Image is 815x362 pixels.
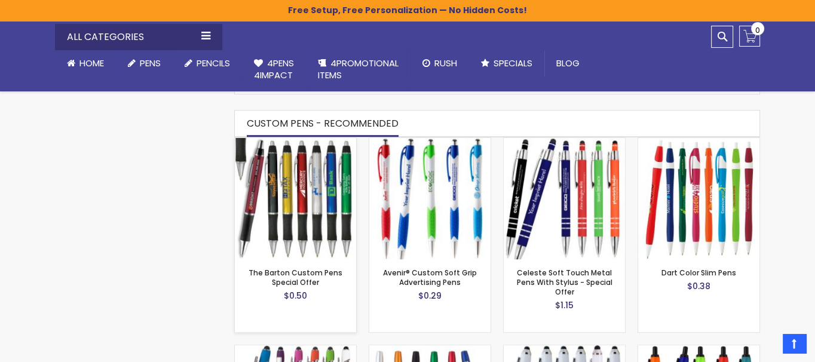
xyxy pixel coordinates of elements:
[318,57,399,81] span: 4PROMOTIONAL ITEMS
[504,345,625,355] a: Kimberly Logo Stylus Pens - Special Offer
[504,137,625,148] a: Celeste Soft Touch Metal Pens With Stylus - Special Offer
[284,290,307,302] span: $0.50
[235,138,356,259] img: The Barton Custom Pens Special Offer
[235,345,356,355] a: Epic Soft Touch® Custom Pens + Stylus - Special Offer
[555,299,574,311] span: $1.15
[242,50,306,89] a: 4Pens4impact
[173,50,242,76] a: Pencils
[116,50,173,76] a: Pens
[235,137,356,148] a: The Barton Custom Pens Special Offer
[661,268,736,278] a: Dart Color Slim Pens
[55,24,222,50] div: All Categories
[369,138,491,259] img: Avenir® Custom Soft Grip Advertising Pens
[306,50,410,89] a: 4PROMOTIONALITEMS
[197,57,230,69] span: Pencils
[55,50,116,76] a: Home
[383,268,477,287] a: Avenir® Custom Soft Grip Advertising Pens
[739,26,760,47] a: 0
[469,50,544,76] a: Specials
[544,50,592,76] a: Blog
[638,137,759,148] a: Dart Color slim Pens
[369,345,491,355] a: Escalade Metal-Grip Advertising Pens
[638,138,759,259] img: Dart Color slim Pens
[556,57,580,69] span: Blog
[369,137,491,148] a: Avenir® Custom Soft Grip Advertising Pens
[140,57,161,69] span: Pens
[504,138,625,259] img: Celeste Soft Touch Metal Pens With Stylus - Special Offer
[434,57,457,69] span: Rush
[247,116,399,130] span: CUSTOM PENS - RECOMMENDED
[755,24,760,36] span: 0
[783,334,806,353] a: Top
[418,290,442,302] span: $0.29
[687,280,710,292] span: $0.38
[638,345,759,355] a: Neon-Bright Promo Pens - Special Offer
[517,268,612,297] a: Celeste Soft Touch Metal Pens With Stylus - Special Offer
[79,57,104,69] span: Home
[494,57,532,69] span: Specials
[410,50,469,76] a: Rush
[254,57,294,81] span: 4Pens 4impact
[249,268,342,287] a: The Barton Custom Pens Special Offer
